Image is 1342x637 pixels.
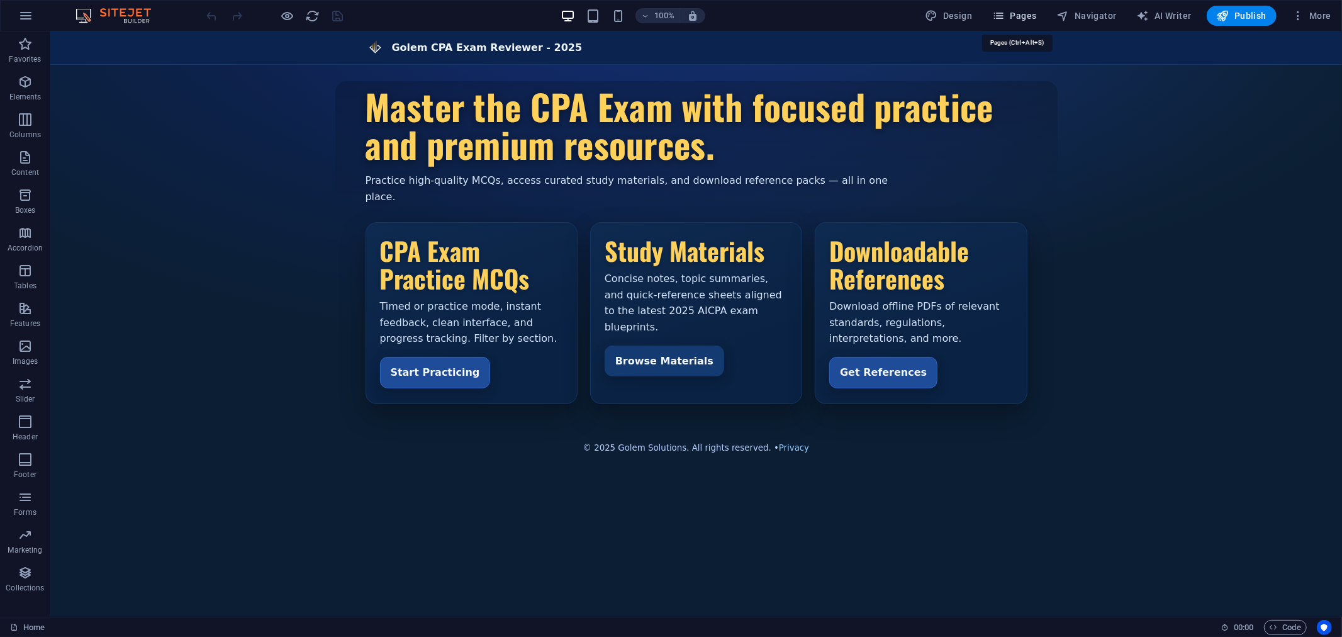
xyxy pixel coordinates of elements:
[1132,6,1197,26] button: AI Writer
[10,620,45,635] a: Click to cancel selection. Double-click to open Pages
[14,281,36,291] p: Tables
[1292,9,1331,22] span: More
[687,10,698,21] i: On resize automatically adjust zoom level to fit chosen device.
[72,8,167,23] img: Editor Logo
[992,9,1036,22] span: Pages
[9,54,41,64] p: Favorites
[920,6,978,26] div: Design (Ctrl+Alt+Y)
[920,6,978,26] button: Design
[1217,9,1267,22] span: Publish
[306,9,320,23] i: Reload page
[1243,623,1244,632] span: :
[1264,620,1307,635] button: Code
[11,167,39,178] p: Content
[16,394,35,404] p: Slider
[1234,620,1253,635] span: 00 00
[654,8,674,23] h6: 100%
[8,243,43,253] p: Accordion
[1270,620,1301,635] span: Code
[8,545,42,555] p: Marketing
[925,9,973,22] span: Design
[305,8,320,23] button: reload
[9,92,42,102] p: Elements
[1137,9,1192,22] span: AI Writer
[6,583,44,593] p: Collections
[1317,620,1332,635] button: Usercentrics
[1221,620,1254,635] h6: Session time
[13,356,38,366] p: Images
[635,8,680,23] button: 100%
[9,130,41,140] p: Columns
[987,6,1041,26] button: Pages
[13,432,38,442] p: Header
[14,507,36,517] p: Forms
[14,470,36,480] p: Footer
[1057,9,1117,22] span: Navigator
[1287,6,1336,26] button: More
[280,8,295,23] button: Click here to leave preview mode and continue editing
[1207,6,1277,26] button: Publish
[15,205,36,215] p: Boxes
[10,318,40,329] p: Features
[1052,6,1122,26] button: Navigator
